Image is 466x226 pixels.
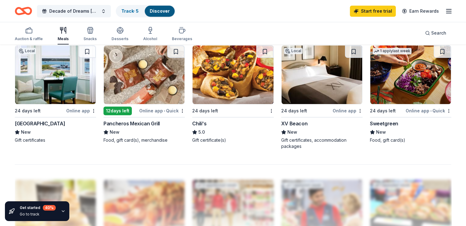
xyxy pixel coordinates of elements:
[370,45,451,143] a: Image for Sweetgreen1 applylast week24 days leftOnline app•QuickSweetgreenNewFood, gift card(s)
[20,212,56,217] div: Go to track
[104,45,184,104] img: Image for Pancheros Mexican Grill
[15,36,43,41] div: Auction & raffle
[406,107,451,115] div: Online app Quick
[350,6,396,17] a: Start free trial
[282,45,362,104] img: Image for XV Beacon
[58,36,69,41] div: Meals
[370,137,451,143] div: Food, gift card(s)
[287,128,297,136] span: New
[66,107,96,115] div: Online app
[83,36,97,41] div: Snacks
[281,45,363,149] a: Image for XV BeaconLocal24 days leftOnline appXV BeaconNewGift certificates, accommodation packages
[15,45,96,143] a: Image for Harbor View HotelLocal24 days leftOnline app[GEOGRAPHIC_DATA]NewGift certificates
[111,24,128,44] button: Desserts
[15,137,96,143] div: Gift certificates
[281,120,307,127] div: XV Beacon
[49,7,99,15] span: Decade of Dreams [DATE]-[DATE]
[15,45,96,104] img: Image for Harbor View Hotel
[58,24,69,44] button: Meals
[281,137,363,149] div: Gift certificates, accommodation packages
[103,137,185,143] div: Food, gift card(s), merchandise
[143,36,157,41] div: Alcohol
[192,137,274,143] div: Gift certificate(s)
[20,205,56,211] div: Get started
[121,8,139,14] a: Track· 5
[192,45,273,104] img: Image for Chili's
[15,24,43,44] button: Auction & raffle
[198,128,205,136] span: 5.0
[43,205,56,211] div: 40 %
[192,45,274,143] a: Image for Chili's24 days leftChili's5.0Gift certificate(s)
[150,8,170,14] a: Discover
[110,128,120,136] span: New
[143,24,157,44] button: Alcohol
[37,5,111,17] button: Decade of Dreams [DATE]-[DATE]
[373,48,411,54] div: 1 apply last week
[370,120,398,127] div: Sweetgreen
[420,27,451,39] button: Search
[15,4,32,18] a: Home
[430,108,432,113] span: •
[281,107,307,115] div: 24 days left
[103,107,132,115] div: 12 days left
[370,107,396,115] div: 24 days left
[192,107,218,115] div: 24 days left
[116,5,175,17] button: Track· 5Discover
[111,36,128,41] div: Desserts
[376,128,386,136] span: New
[15,107,41,115] div: 24 days left
[192,120,206,127] div: Chili's
[284,48,302,54] div: Local
[172,36,192,41] div: Beverages
[172,24,192,44] button: Beverages
[398,6,443,17] a: Earn Rewards
[83,24,97,44] button: Snacks
[164,108,165,113] span: •
[18,48,36,54] div: Local
[103,45,185,143] a: Image for Pancheros Mexican Grill12days leftOnline app•QuickPancheros Mexican GrillNewFood, gift ...
[370,45,451,104] img: Image for Sweetgreen
[15,120,65,127] div: [GEOGRAPHIC_DATA]
[139,107,185,115] div: Online app Quick
[21,128,31,136] span: New
[333,107,363,115] div: Online app
[431,29,446,37] span: Search
[103,120,160,127] div: Pancheros Mexican Grill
